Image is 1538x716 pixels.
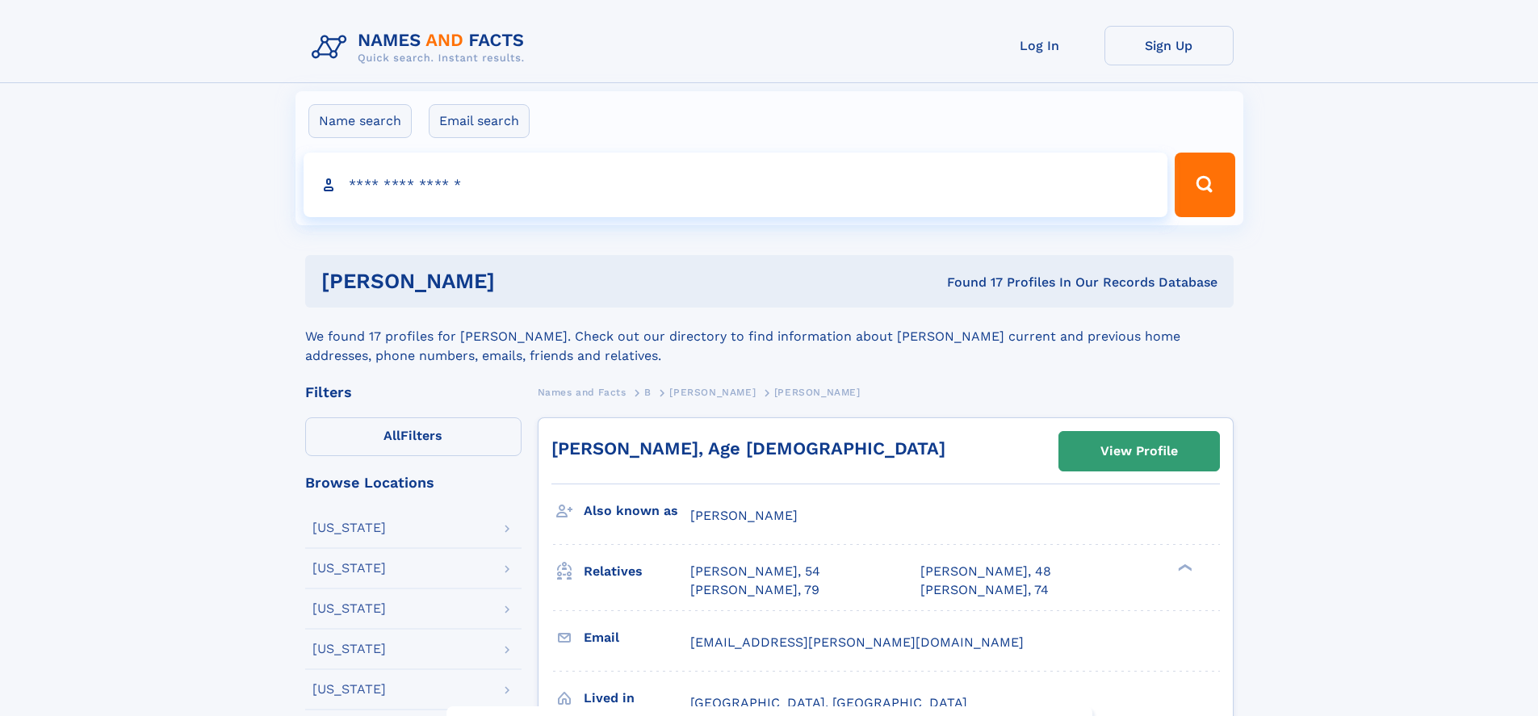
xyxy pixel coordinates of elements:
[690,563,820,580] a: [PERSON_NAME], 54
[975,26,1104,65] a: Log In
[321,271,721,291] h1: [PERSON_NAME]
[305,475,522,490] div: Browse Locations
[690,508,798,523] span: [PERSON_NAME]
[690,634,1024,650] span: [EMAIL_ADDRESS][PERSON_NAME][DOMAIN_NAME]
[305,417,522,456] label: Filters
[584,624,690,651] h3: Email
[1100,433,1178,470] div: View Profile
[305,26,538,69] img: Logo Names and Facts
[312,643,386,655] div: [US_STATE]
[1104,26,1234,65] a: Sign Up
[690,581,819,599] a: [PERSON_NAME], 79
[305,308,1234,366] div: We found 17 profiles for [PERSON_NAME]. Check out our directory to find information about [PERSON...
[1175,153,1234,217] button: Search Button
[551,438,945,458] a: [PERSON_NAME], Age [DEMOGRAPHIC_DATA]
[690,695,967,710] span: [GEOGRAPHIC_DATA], [GEOGRAPHIC_DATA]
[669,382,756,402] a: [PERSON_NAME]
[644,387,652,398] span: B
[774,387,861,398] span: [PERSON_NAME]
[920,563,1051,580] a: [PERSON_NAME], 48
[312,521,386,534] div: [US_STATE]
[429,104,530,138] label: Email search
[920,581,1049,599] a: [PERSON_NAME], 74
[669,387,756,398] span: [PERSON_NAME]
[584,497,690,525] h3: Also known as
[1174,563,1193,573] div: ❯
[538,382,627,402] a: Names and Facts
[584,558,690,585] h3: Relatives
[644,382,652,402] a: B
[312,683,386,696] div: [US_STATE]
[308,104,412,138] label: Name search
[1059,432,1219,471] a: View Profile
[304,153,1168,217] input: search input
[305,385,522,400] div: Filters
[312,562,386,575] div: [US_STATE]
[312,602,386,615] div: [US_STATE]
[721,274,1217,291] div: Found 17 Profiles In Our Records Database
[383,428,400,443] span: All
[584,685,690,712] h3: Lived in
